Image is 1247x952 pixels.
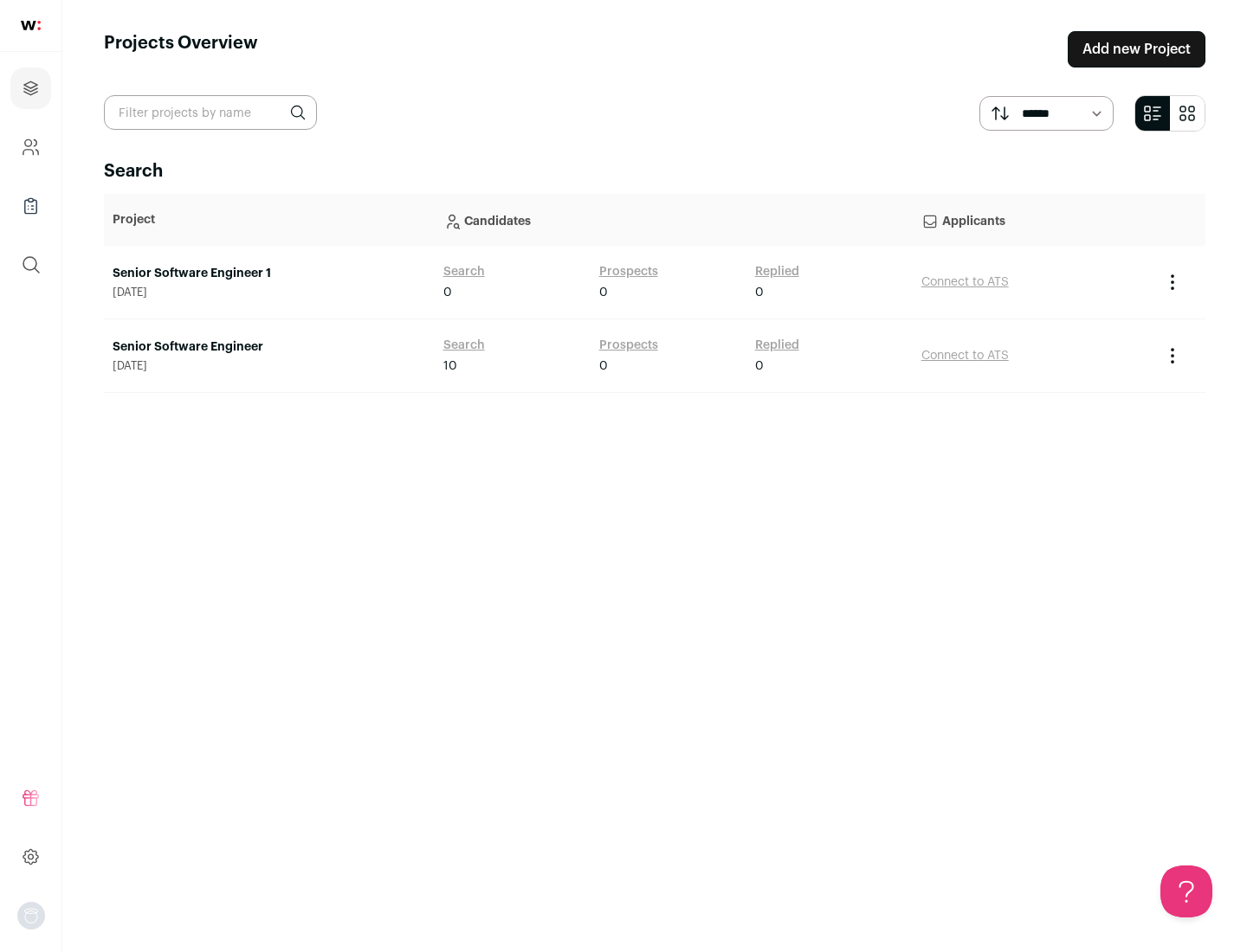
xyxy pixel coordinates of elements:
iframe: Help Scout Beacon - Open [1160,865,1212,917]
a: Add new Project [1068,31,1205,68]
span: [DATE] [113,359,426,373]
span: 0 [443,284,452,301]
p: Candidates [443,203,904,237]
span: [DATE] [113,286,426,299]
span: 0 [755,284,764,301]
a: Replied [755,263,799,280]
button: Project Actions [1162,272,1183,293]
input: Filter projects by name [104,95,317,130]
button: Open dropdown [17,902,45,929]
h1: Projects Overview [104,31,258,68]
img: nopic.png [17,902,45,929]
a: Prospects [599,337,658,354]
a: Search [443,263,485,280]
button: Project Actions [1162,345,1183,366]
span: 10 [443,357,457,375]
p: Applicants [921,203,1145,237]
span: 0 [599,357,608,375]
a: Prospects [599,263,658,280]
h2: Search [104,159,1205,183]
p: Project [113,211,426,228]
span: 0 [599,284,608,301]
img: wellfound-shorthand-0d5821cbd27db2630d0214b213865d53afaa358527fdda9d0ea32b1df1b89c2c.svg [21,21,41,30]
a: Replied [755,337,799,354]
span: 0 [755,357,764,375]
a: Senior Software Engineer [113,338,426,356]
a: Projects [10,68,51,109]
a: Search [443,337,485,354]
a: Company Lists [10,185,51,227]
a: Senior Software Engineer 1 [113,265,426,282]
a: Connect to ATS [921,350,1009,362]
a: Connect to ATS [921,276,1009,288]
a: Company and ATS Settings [10,126,51,168]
